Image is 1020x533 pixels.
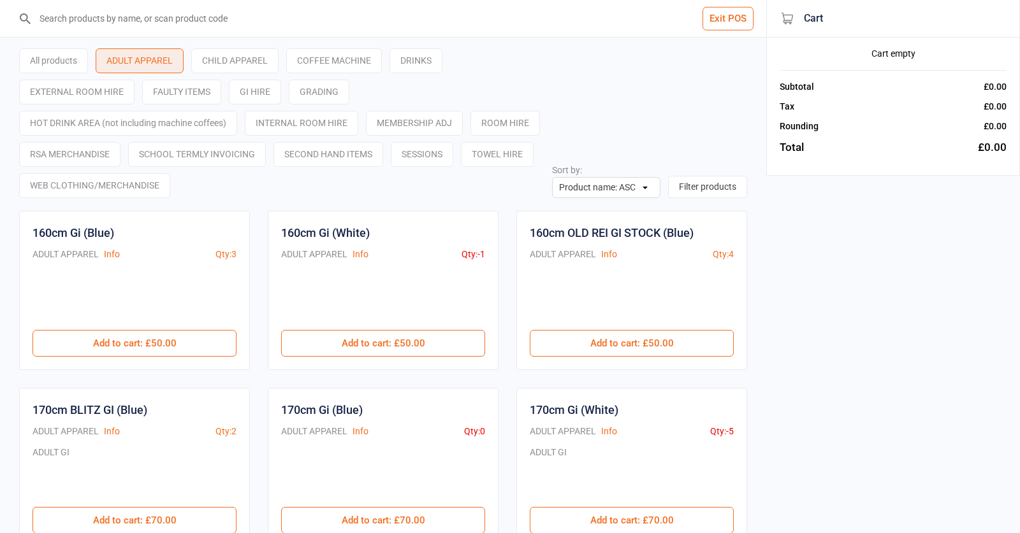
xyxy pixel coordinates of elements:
button: Add to cart: £50.00 [33,330,237,357]
div: 170cm Gi (White) [530,401,618,418]
div: ADULT APPAREL [530,425,596,438]
div: SESSIONS [391,142,453,167]
div: RSA MERCHANDISE [19,142,120,167]
div: Qty: 2 [215,425,237,438]
div: ADULT APPAREL [96,48,184,73]
div: 170cm BLITZ GI (Blue) [33,401,147,418]
button: Info [104,425,120,438]
div: ROOM HIRE [470,111,540,136]
div: FAULTY ITEMS [142,80,221,104]
button: Filter products [668,176,747,198]
button: Exit POS [703,7,754,31]
div: Qty: -5 [710,425,734,438]
div: INTERNAL ROOM HIRE [245,111,358,136]
div: MEMBERSHIP ADJ [366,111,463,136]
button: Info [601,248,617,261]
div: £0.00 [984,80,1007,94]
div: Cart empty [780,47,1007,60]
div: 160cm Gi (White) [281,224,370,241]
button: Info [601,425,617,438]
div: Qty: 3 [215,248,237,261]
div: Qty: -1 [462,248,485,261]
div: DRINKS [390,48,442,73]
div: 160cm Gi (Blue) [33,224,114,241]
div: ADULT APPAREL [33,425,99,438]
div: TOWEL HIRE [461,142,534,167]
div: £0.00 [978,139,1007,156]
div: Rounding [780,120,819,133]
div: Subtotal [780,80,814,94]
div: Total [780,139,804,156]
div: £0.00 [984,120,1007,133]
div: ADULT APPAREL [281,425,347,438]
label: Sort by: [552,165,582,175]
div: Qty: 4 [713,248,734,261]
div: CHILD APPAREL [191,48,279,73]
div: ADULT GI [530,446,567,494]
div: SECOND HAND ITEMS [273,142,383,167]
div: ADULT APPAREL [33,248,99,261]
button: Info [353,425,368,438]
div: ADULT APPAREL [530,248,596,261]
div: £0.00 [984,100,1007,113]
div: Qty: 0 [464,425,485,438]
div: Tax [780,100,794,113]
button: Add to cart: £50.00 [530,330,734,357]
div: ADULT APPAREL [281,248,347,261]
div: 170cm Gi (Blue) [281,401,363,418]
div: 160cm OLD REI GI STOCK (Blue) [530,224,694,241]
div: SCHOOL TERMLY INVOICING [128,142,266,167]
button: Add to cart: £50.00 [281,330,485,357]
button: Info [353,248,368,261]
div: COFFEE MACHINE [286,48,382,73]
div: WEB CLOTHING/MERCHANDISE [19,173,170,198]
div: ADULT GI [33,446,69,494]
div: All products [19,48,88,73]
div: EXTERNAL ROOM HIRE [19,80,135,104]
div: HOT DRINK AREA (not including machine coffees) [19,111,237,136]
div: GRADING [289,80,349,104]
div: GI HIRE [229,80,281,104]
button: Info [104,248,120,261]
